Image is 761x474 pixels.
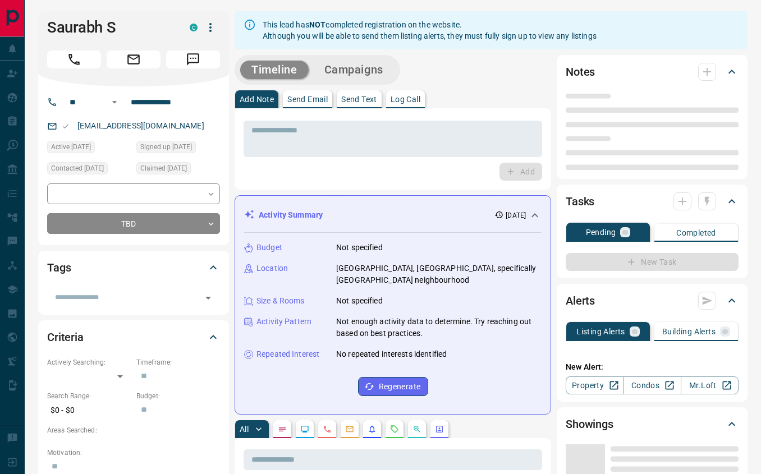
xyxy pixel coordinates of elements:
[47,357,131,367] p: Actively Searching:
[244,205,542,226] div: Activity Summary[DATE]
[336,295,383,307] p: Not specified
[47,328,84,346] h2: Criteria
[47,425,220,435] p: Areas Searched:
[47,141,131,157] div: Tue Sep 09 2025
[256,263,288,274] p: Location
[136,357,220,367] p: Timeframe:
[47,213,220,234] div: TBD
[681,376,739,394] a: Mr.Loft
[323,425,332,434] svg: Calls
[566,188,739,215] div: Tasks
[566,415,613,433] h2: Showings
[256,316,311,328] p: Activity Pattern
[47,254,220,281] div: Tags
[336,242,383,254] p: Not specified
[566,361,739,373] p: New Alert:
[62,122,70,130] svg: Email Valid
[623,376,681,394] a: Condos
[566,287,739,314] div: Alerts
[368,425,377,434] svg: Listing Alerts
[676,229,716,237] p: Completed
[278,425,287,434] svg: Notes
[336,263,542,286] p: [GEOGRAPHIC_DATA], [GEOGRAPHIC_DATA], specifically [GEOGRAPHIC_DATA] neighbourhood
[341,95,377,103] p: Send Text
[107,50,161,68] span: Email
[586,228,616,236] p: Pending
[566,411,739,438] div: Showings
[47,259,71,277] h2: Tags
[108,95,121,109] button: Open
[136,391,220,401] p: Budget:
[77,121,204,130] a: [EMAIL_ADDRESS][DOMAIN_NAME]
[136,162,220,178] div: Mon Aug 07 2023
[47,391,131,401] p: Search Range:
[259,209,323,221] p: Activity Summary
[47,19,173,36] h1: Saurabh S
[51,163,104,174] span: Contacted [DATE]
[390,425,399,434] svg: Requests
[47,162,131,178] div: Wed Sep 10 2025
[47,50,101,68] span: Call
[287,95,328,103] p: Send Email
[662,328,716,335] p: Building Alerts
[358,377,428,396] button: Regenerate
[566,58,739,85] div: Notes
[263,15,597,46] div: This lead has completed registration on the website. Although you will be able to send them listi...
[240,61,309,79] button: Timeline
[240,95,274,103] p: Add Note
[336,316,542,339] p: Not enough activity data to determine. Try reaching out based on best practices.
[313,61,395,79] button: Campaigns
[336,348,447,360] p: No repeated interests identified
[435,425,444,434] svg: Agent Actions
[300,425,309,434] svg: Lead Browsing Activity
[345,425,354,434] svg: Emails
[200,290,216,306] button: Open
[240,425,249,433] p: All
[566,192,594,210] h2: Tasks
[140,163,187,174] span: Claimed [DATE]
[47,324,220,351] div: Criteria
[51,141,91,153] span: Active [DATE]
[566,376,624,394] a: Property
[256,242,282,254] p: Budget
[566,292,595,310] h2: Alerts
[566,63,595,81] h2: Notes
[190,24,198,31] div: condos.ca
[136,141,220,157] div: Mon Aug 07 2023
[140,141,192,153] span: Signed up [DATE]
[256,295,305,307] p: Size & Rooms
[391,95,420,103] p: Log Call
[412,425,421,434] svg: Opportunities
[256,348,319,360] p: Repeated Interest
[506,210,526,220] p: [DATE]
[309,20,326,29] strong: NOT
[576,328,625,335] p: Listing Alerts
[47,448,220,458] p: Motivation:
[47,401,131,420] p: $0 - $0
[166,50,220,68] span: Message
